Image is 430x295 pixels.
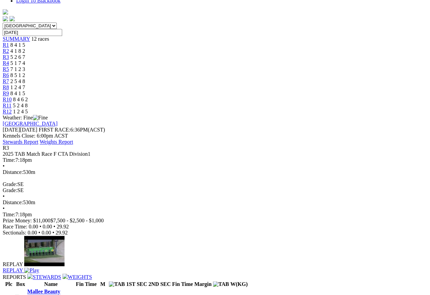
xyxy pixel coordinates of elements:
[3,115,48,120] span: Weather: Fine
[62,273,68,279] img: file-red.svg
[3,261,23,267] span: REPLAY
[3,212,427,218] div: 7:18pm
[3,127,37,133] span: [DATE]
[57,224,69,229] span: 29.92
[10,48,25,54] span: 4 1 8 2
[10,66,25,72] span: 7 1 2 3
[3,193,5,199] span: •
[13,109,28,114] span: 1 2 4 5
[126,281,147,288] th: 1ST SEC
[50,218,104,223] span: $7,500 - $2,500 - $1,000
[3,267,23,273] span: REPLAY
[3,78,9,84] a: R7
[3,133,427,139] div: Kennels Close: 6:00pm ACST
[3,261,427,273] a: REPLAY Play
[27,274,61,280] a: STEWARDS
[194,281,212,288] th: Margin
[3,181,17,187] span: Grade:
[52,230,54,235] span: •
[3,121,57,126] a: [GEOGRAPHIC_DATA]
[3,169,23,175] span: Distance:
[3,109,12,114] a: R12
[3,163,5,169] span: •
[28,230,37,235] span: 0.00
[3,103,11,108] a: R11
[10,60,25,66] span: 5 1 7 4
[27,273,33,279] img: file-red.svg
[39,224,41,229] span: •
[24,267,39,273] img: Play
[3,199,23,205] span: Distance:
[9,16,15,21] img: twitter.svg
[3,54,9,60] a: R3
[3,16,8,21] img: facebook.svg
[10,42,25,48] span: 8 4 1 5
[10,72,25,78] span: 8 5 1 2
[3,157,427,163] div: 7:18pm
[39,127,70,133] span: FIRST RACE:
[3,281,14,288] th: Plc
[3,218,427,224] div: Prize Money: $11,000
[3,72,9,78] a: R6
[29,224,38,229] span: 0.00
[172,281,193,288] th: Fin Time
[3,274,26,280] span: REPORTS
[3,9,8,14] img: logo-grsa-white.png
[3,66,9,72] a: R5
[42,230,51,235] span: 0.00
[3,29,62,36] input: Select date
[148,281,171,288] th: 2ND SEC
[3,212,15,217] span: Time:
[10,78,25,84] span: 2 5 4 8
[33,115,48,121] img: Fine
[43,224,52,229] span: 0.00
[3,42,9,48] a: R1
[10,54,25,60] span: 5 2 6 7
[31,36,49,42] span: 12 races
[27,281,75,288] th: Name
[3,151,427,157] div: 2025 TAB Match Race F CTA Division1
[3,157,15,163] span: Time:
[76,281,97,288] th: Fin Time
[3,187,17,193] span: Grade:
[3,206,5,211] span: •
[3,36,30,42] a: SUMMARY
[3,84,9,90] a: R8
[3,60,9,66] a: R4
[3,224,27,229] span: Race Time:
[3,97,12,102] a: R10
[3,145,9,151] span: R3
[15,281,26,288] th: Box
[3,187,427,193] div: SE
[3,90,9,96] a: R9
[27,289,60,294] a: Mallee Beauty
[10,90,25,96] span: 8 4 1 5
[3,127,20,133] span: [DATE]
[230,281,248,288] th: W(KG)
[3,48,9,54] a: R2
[10,84,25,90] span: 1 2 4 7
[62,274,92,280] a: WEIGHTS
[3,139,38,145] a: Stewards Report
[3,230,26,235] span: Sectionals:
[13,97,28,102] span: 8 4 6 2
[53,224,55,229] span: •
[213,281,229,287] img: TAB
[98,281,108,288] th: M
[39,127,105,133] span: 6:36PM(ACST)
[40,139,73,145] a: Weights Report
[109,281,125,287] img: TAB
